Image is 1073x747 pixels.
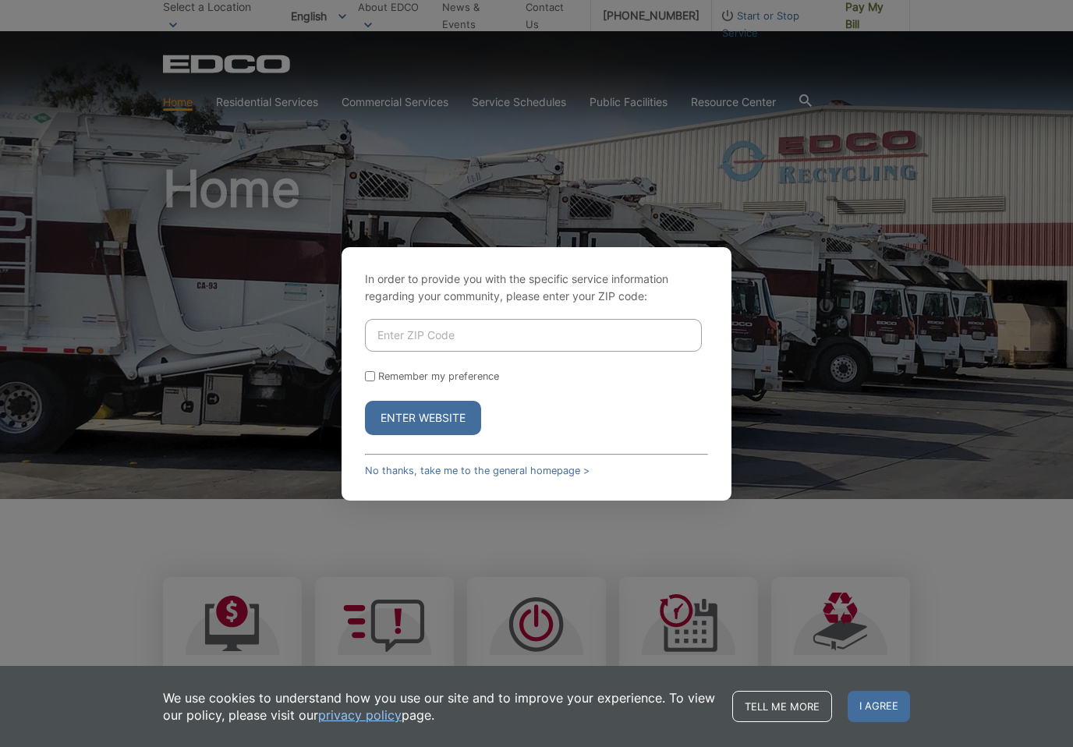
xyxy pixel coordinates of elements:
input: Enter ZIP Code [365,319,702,352]
a: Tell me more [732,691,832,722]
a: No thanks, take me to the general homepage > [365,465,590,476]
p: We use cookies to understand how you use our site and to improve your experience. To view our pol... [163,689,717,724]
button: Enter Website [365,401,481,435]
p: In order to provide you with the specific service information regarding your community, please en... [365,271,708,305]
a: privacy policy [318,706,402,724]
label: Remember my preference [378,370,499,382]
span: I agree [848,691,910,722]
